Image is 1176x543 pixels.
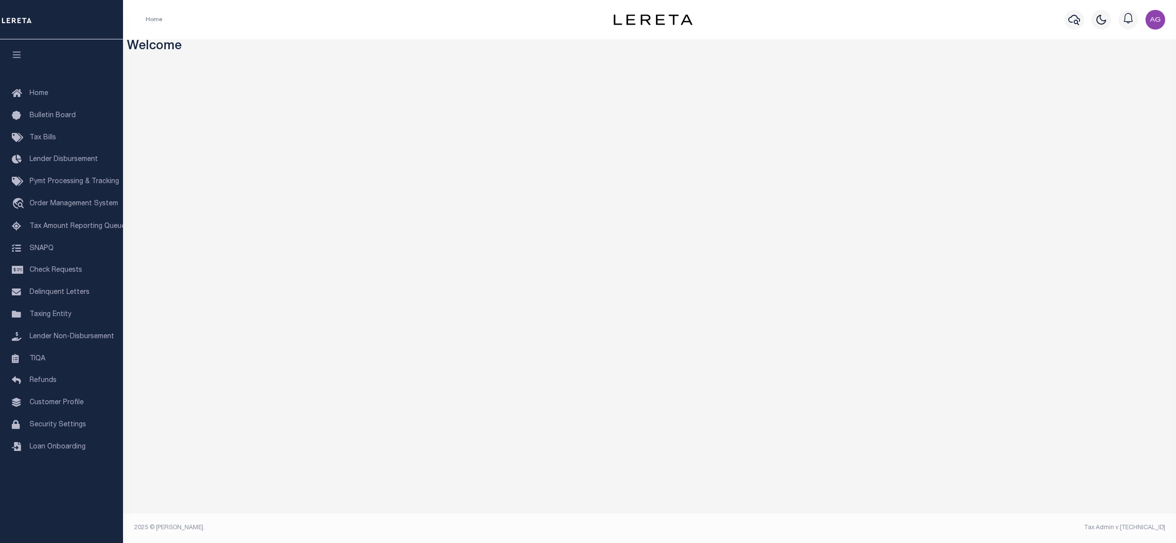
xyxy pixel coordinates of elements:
[30,223,125,230] span: Tax Amount Reporting Queue
[30,156,98,163] span: Lender Disbursement
[127,523,650,532] div: 2025 © [PERSON_NAME].
[30,178,119,185] span: Pymt Processing & Tracking
[1145,10,1165,30] img: svg+xml;base64,PHN2ZyB4bWxucz0iaHR0cDovL3d3dy53My5vcmcvMjAwMC9zdmciIHBvaW50ZXItZXZlbnRzPSJub25lIi...
[614,14,692,25] img: logo-dark.svg
[30,355,45,362] span: TIQA
[30,112,76,119] span: Bulletin Board
[30,134,56,141] span: Tax Bills
[30,289,90,296] span: Delinquent Letters
[657,523,1165,532] div: Tax Admin v.[TECHNICAL_ID]
[30,311,71,318] span: Taxing Entity
[30,200,118,207] span: Order Management System
[30,90,48,97] span: Home
[30,267,82,274] span: Check Requests
[146,15,162,24] li: Home
[30,245,54,252] span: SNAPQ
[30,377,57,384] span: Refunds
[30,444,86,450] span: Loan Onboarding
[30,333,114,340] span: Lender Non-Disbursement
[30,421,86,428] span: Security Settings
[30,399,84,406] span: Customer Profile
[12,198,28,211] i: travel_explore
[127,39,1173,55] h3: Welcome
